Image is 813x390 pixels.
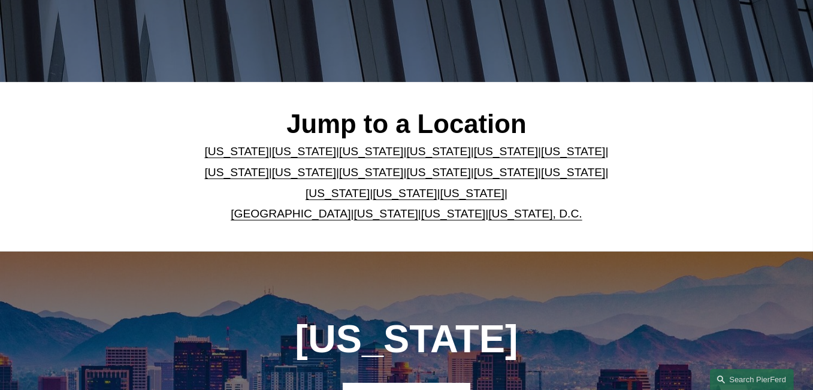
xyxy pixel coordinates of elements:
a: [US_STATE] [306,187,370,199]
a: [US_STATE] [406,145,470,158]
a: [US_STATE] [373,187,437,199]
a: [US_STATE] [339,145,403,158]
a: [US_STATE] [541,145,605,158]
a: [US_STATE], D.C. [488,207,582,220]
a: [US_STATE] [272,166,336,179]
p: | | | | | | | | | | | | | | | | | | [183,141,629,225]
a: Search this site [710,369,794,390]
a: [US_STATE] [421,207,485,220]
a: [US_STATE] [272,145,336,158]
h1: [US_STATE] [247,317,566,361]
a: [US_STATE] [204,145,268,158]
a: [US_STATE] [541,166,605,179]
a: [US_STATE] [354,207,418,220]
h2: Jump to a Location [183,108,629,140]
a: [US_STATE] [339,166,403,179]
a: [US_STATE] [474,145,538,158]
a: [US_STATE] [204,166,268,179]
a: [US_STATE] [406,166,470,179]
a: [US_STATE] [474,166,538,179]
a: [GEOGRAPHIC_DATA] [231,207,350,220]
a: [US_STATE] [440,187,504,199]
